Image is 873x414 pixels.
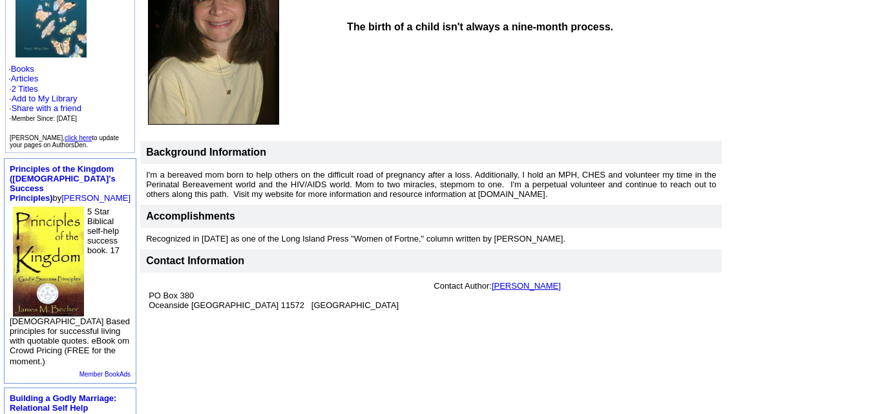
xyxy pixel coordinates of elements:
font: Member Since: [DATE] [12,115,78,122]
a: [PERSON_NAME] [61,193,131,203]
a: [PERSON_NAME] [492,281,561,291]
b: Background Information [146,147,266,158]
font: 5 Star Biblical self-help success book. 17 [DEMOGRAPHIC_DATA] Based principles for successful liv... [10,207,130,366]
b: The birth of a child isn't always a nine-month process. [347,21,613,32]
font: Recognized in [DATE] as one of the Long Island Press "Women of Fortne," column written by [PERSON... [146,234,565,243]
a: 2 Titles [12,84,38,94]
font: [PERSON_NAME], to update your pages on AuthorsDen. [10,134,119,149]
font: Contact Information [146,255,244,266]
font: Contact Author: [434,281,561,291]
a: Member BookAds [79,371,131,378]
font: · · · [9,94,81,123]
a: Principles of the Kingdom ([DEMOGRAPHIC_DATA]'s Success Principles) [10,164,116,203]
a: Share with a friend [12,103,81,113]
a: click here [65,134,92,141]
font: Accomplishments [146,211,235,222]
a: Articles [11,74,39,83]
font: PO Box 380 Oceanside [GEOGRAPHIC_DATA] 11572 [GEOGRAPHIC_DATA] [149,291,399,310]
img: 47576.JPG [13,207,84,316]
font: I'm a bereaved mom born to help others on the difficult road of pregnancy after a loss. Additiona... [146,170,716,199]
font: · [9,84,81,123]
a: Books [11,64,34,74]
font: by [10,164,131,203]
a: Add to My Library [12,94,78,103]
